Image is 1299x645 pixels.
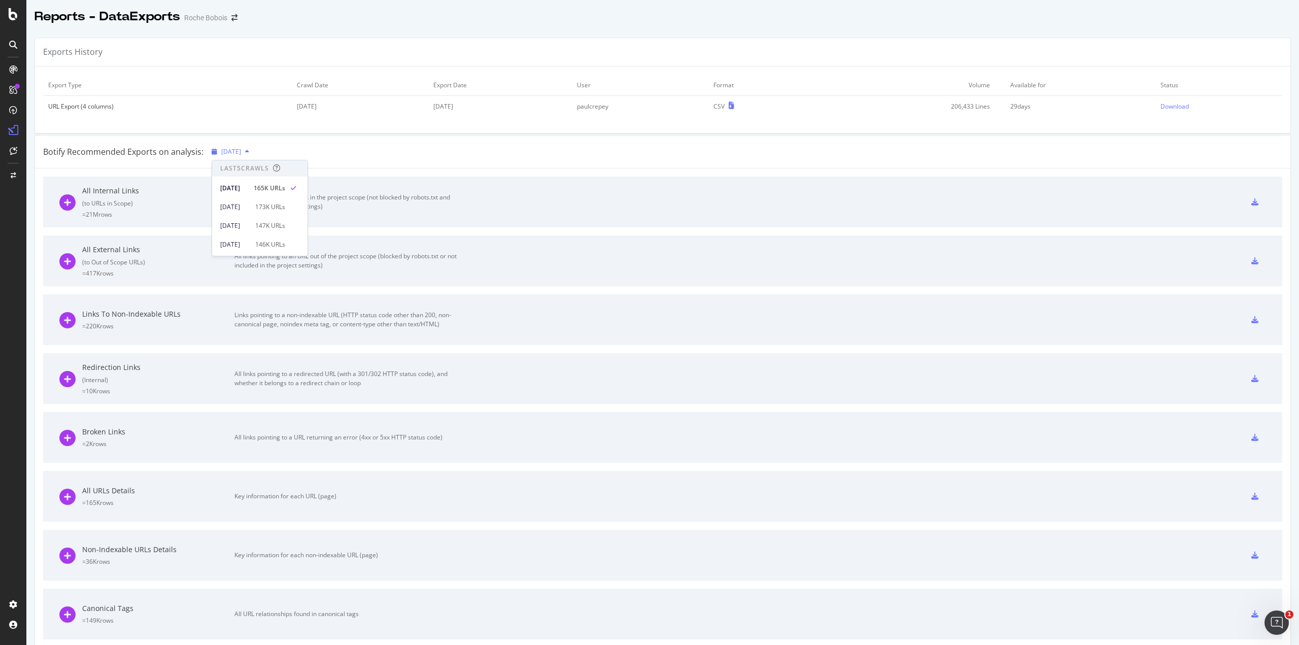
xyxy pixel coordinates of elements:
div: Botify Recommended Exports on analysis: [43,146,203,158]
div: All links pointing to a URL returning an error (4xx or 5xx HTTP status code) [234,433,463,442]
div: csv-export [1251,610,1258,618]
div: 173K URLs [255,202,285,212]
td: Volume [810,75,1006,96]
td: Export Date [428,75,572,96]
div: = 417K rows [82,269,234,278]
td: Status [1155,75,1282,96]
div: 165K URLs [254,184,285,193]
td: Export Type [43,75,292,96]
div: [DATE] [220,221,249,230]
div: All links pointing to an URL out of the project scope (blocked by robots.txt or not included in t... [234,252,463,270]
div: Canonical Tags [82,603,234,614]
div: Links To Non-Indexable URLs [82,309,234,319]
div: arrow-right-arrow-left [231,14,237,21]
div: ( to URLs in Scope ) [82,199,234,208]
div: Roche Bobois [184,13,227,23]
div: = 2K rows [82,439,234,448]
div: Key information for each non-indexable URL (page) [234,551,463,560]
div: csv-export [1251,198,1258,206]
div: All links pointing to a redirected URL (with a 301/302 HTTP status code), and whether it belongs ... [234,369,463,388]
div: Key information for each URL (page) [234,492,463,501]
div: csv-export [1251,257,1258,264]
td: 29 days [1005,96,1155,117]
td: User [572,75,709,96]
div: = 21M rows [82,210,234,219]
div: CSV [713,102,725,111]
div: [DATE] [220,184,248,193]
div: Non-Indexable URLs Details [82,545,234,555]
div: csv-export [1251,493,1258,500]
td: Available for [1005,75,1155,96]
div: = 165K rows [82,498,234,507]
div: [DATE] [220,202,249,212]
span: 1 [1285,610,1293,619]
div: csv-export [1251,434,1258,441]
div: = 220K rows [82,322,234,330]
div: Links pointing to a non-indexable URL (HTTP status code other than 200, non-canonical page, noind... [234,311,463,329]
div: URL Export (4 columns) [48,102,287,111]
div: Download [1160,102,1189,111]
td: Crawl Date [292,75,429,96]
button: [DATE] [208,144,253,160]
div: Reports - DataExports [35,8,180,25]
div: = 149K rows [82,616,234,625]
div: 146K URLs [255,240,285,249]
td: [DATE] [292,96,429,117]
div: All URLs Details [82,486,234,496]
div: Exports History [43,46,102,58]
div: = 36K rows [82,557,234,566]
div: csv-export [1251,375,1258,382]
div: Redirection Links [82,362,234,372]
td: paulcrepey [572,96,709,117]
div: All External Links [82,245,234,255]
td: 206,433 Lines [810,96,1006,117]
div: csv-export [1251,316,1258,323]
div: [DATE] [220,240,249,249]
div: csv-export [1251,552,1258,559]
div: 147K URLs [255,221,285,230]
div: All Internal Links [82,186,234,196]
div: Last 5 Crawls [220,164,269,173]
td: Format [708,75,810,96]
div: All URL relationships found in canonical tags [234,609,463,619]
div: ( Internal ) [82,376,234,384]
div: ( to Out of Scope URLs ) [82,258,234,266]
div: = 10K rows [82,387,234,395]
a: Download [1160,102,1277,111]
iframe: Intercom live chat [1264,610,1289,635]
div: All links pointing to an URL in the project scope (not blocked by robots.txt and included in the ... [234,193,463,211]
td: [DATE] [428,96,572,117]
span: 2025 Sep. 18th [221,147,241,156]
div: Broken Links [82,427,234,437]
